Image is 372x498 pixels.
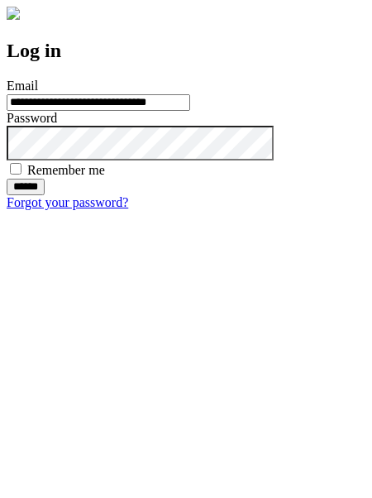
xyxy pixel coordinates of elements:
h2: Log in [7,40,365,62]
label: Password [7,111,57,125]
label: Remember me [27,163,105,177]
label: Email [7,79,38,93]
img: logo-4e3dc11c47720685a147b03b5a06dd966a58ff35d612b21f08c02c0306f2b779.png [7,7,20,20]
a: Forgot your password? [7,195,128,209]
